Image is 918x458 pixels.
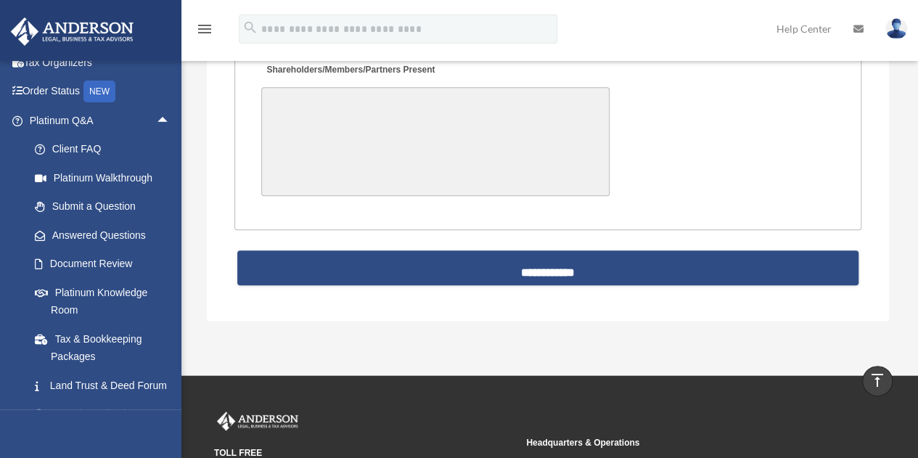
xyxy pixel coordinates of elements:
[526,435,828,451] small: Headquarters & Operations
[20,221,192,250] a: Answered Questions
[20,278,192,324] a: Platinum Knowledge Room
[214,412,301,430] img: Anderson Advisors Platinum Portal
[10,77,192,107] a: Order StatusNEW
[20,400,192,429] a: Portal Feedback
[261,61,438,81] label: Shareholders/Members/Partners Present
[20,163,192,192] a: Platinum Walkthrough
[20,135,192,164] a: Client FAQ
[885,18,907,39] img: User Pic
[20,250,192,279] a: Document Review
[869,372,886,389] i: vertical_align_top
[156,106,185,136] span: arrow_drop_up
[196,25,213,38] a: menu
[20,324,192,371] a: Tax & Bookkeeping Packages
[10,48,192,77] a: Tax Organizers
[20,192,192,221] a: Submit a Question
[10,106,192,135] a: Platinum Q&Aarrow_drop_up
[83,81,115,102] div: NEW
[862,366,893,396] a: vertical_align_top
[7,17,138,46] img: Anderson Advisors Platinum Portal
[242,20,258,36] i: search
[20,371,192,400] a: Land Trust & Deed Forum
[196,20,213,38] i: menu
